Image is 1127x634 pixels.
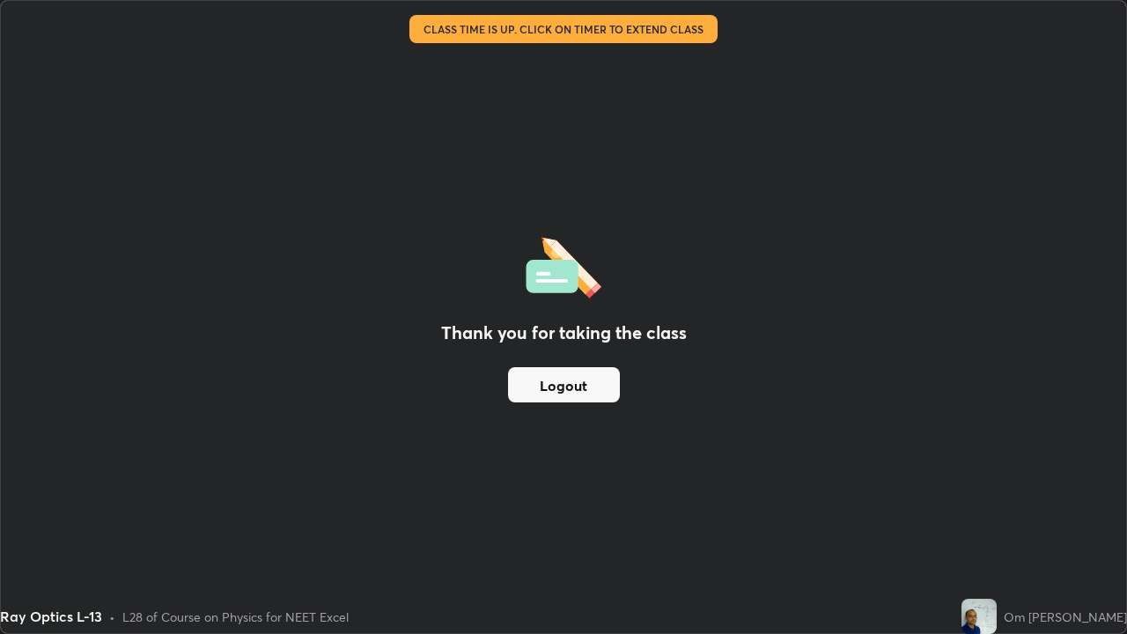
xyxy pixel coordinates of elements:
div: Om [PERSON_NAME] [1004,608,1127,626]
button: Logout [508,367,620,402]
img: 67b181e9659b48ee810f83dec316da54.jpg [961,599,997,634]
div: • [109,608,115,626]
img: offlineFeedback.1438e8b3.svg [526,232,601,299]
h2: Thank you for taking the class [441,320,687,346]
div: L28 of Course on Physics for NEET Excel [122,608,349,626]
